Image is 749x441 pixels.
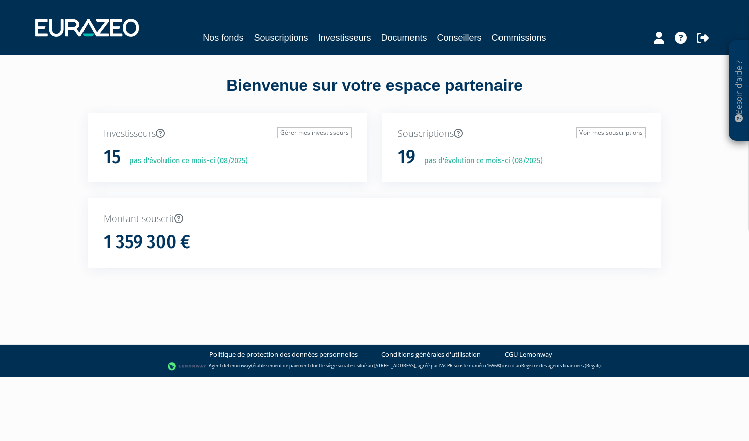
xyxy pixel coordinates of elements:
img: logo-lemonway.png [168,361,206,372]
h1: 1 359 300 € [104,232,190,253]
a: Registre des agents financiers (Regafi) [521,362,601,369]
a: Conseillers [437,31,482,45]
a: Documents [381,31,427,45]
div: Bienvenue sur votre espace partenaire [80,74,669,113]
p: pas d'évolution ce mois-ci (08/2025) [122,155,248,167]
p: Investisseurs [104,127,352,140]
p: pas d'évolution ce mois-ci (08/2025) [417,155,543,167]
a: Politique de protection des données personnelles [209,350,358,359]
img: 1732889491-logotype_eurazeo_blanc_rvb.png [35,19,139,37]
a: Lemonway [228,362,251,369]
a: Nos fonds [203,31,243,45]
a: CGU Lemonway [505,350,552,359]
p: Souscriptions [398,127,646,140]
a: Commissions [492,31,546,45]
h1: 15 [104,146,121,168]
a: Souscriptions [254,31,308,45]
a: Investisseurs [318,31,371,45]
p: Besoin d'aide ? [733,46,745,136]
a: Voir mes souscriptions [576,127,646,138]
p: Montant souscrit [104,212,646,226]
a: Conditions générales d'utilisation [381,350,481,359]
a: Gérer mes investisseurs [277,127,352,138]
h1: 19 [398,146,415,168]
div: - Agent de (établissement de paiement dont le siège social est situé au [STREET_ADDRESS], agréé p... [10,361,739,372]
